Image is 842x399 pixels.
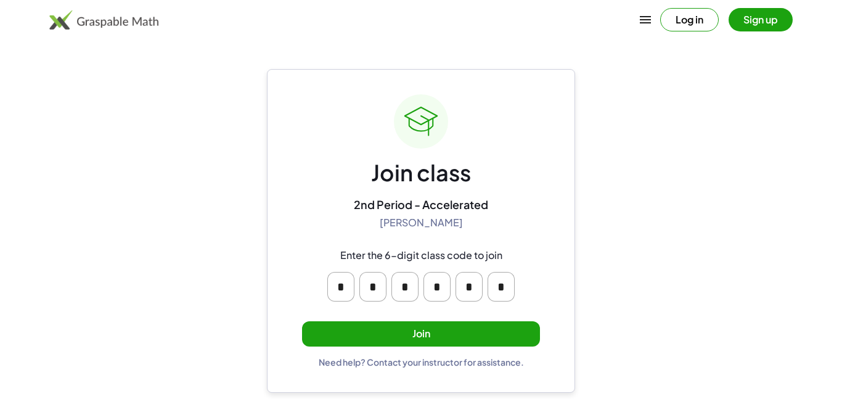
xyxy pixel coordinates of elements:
div: Join class [371,158,471,187]
div: 2nd Period - Accelerated [354,197,488,212]
button: Sign up [729,8,793,31]
div: Enter the 6-digit class code to join [340,249,502,262]
div: Need help? Contact your instructor for assistance. [319,356,524,368]
button: Join [302,321,540,347]
div: [PERSON_NAME] [380,216,463,229]
button: Log in [660,8,719,31]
